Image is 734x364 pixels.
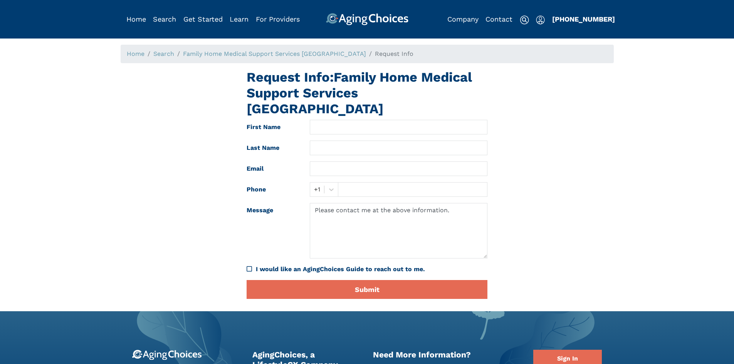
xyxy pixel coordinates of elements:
[153,13,176,25] div: Popover trigger
[241,141,304,155] label: Last Name
[373,350,522,359] h2: Need More Information?
[241,182,304,197] label: Phone
[247,69,487,117] h1: Request Info: Family Home Medical Support Services [GEOGRAPHIC_DATA]
[241,203,304,258] label: Message
[375,50,413,57] span: Request Info
[183,50,366,57] a: Family Home Medical Support Services [GEOGRAPHIC_DATA]
[552,15,615,23] a: [PHONE_NUMBER]
[241,161,304,176] label: Email
[326,13,408,25] img: AgingChoices
[247,265,487,274] div: I would like an AgingChoices Guide to reach out to me.
[256,265,487,274] div: I would like an AgingChoices Guide to reach out to me.
[247,280,487,299] button: Submit
[153,50,174,57] a: Search
[256,15,300,23] a: For Providers
[536,13,545,25] div: Popover trigger
[121,45,614,63] nav: breadcrumb
[230,15,249,23] a: Learn
[132,350,202,360] img: 9-logo.svg
[536,15,545,25] img: user-icon.svg
[310,203,487,258] textarea: Please contact me at the above information.
[241,120,304,134] label: First Name
[183,15,223,23] a: Get Started
[520,15,529,25] img: search-icon.svg
[126,15,146,23] a: Home
[485,15,512,23] a: Contact
[153,15,176,23] a: Search
[447,15,479,23] a: Company
[127,50,144,57] a: Home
